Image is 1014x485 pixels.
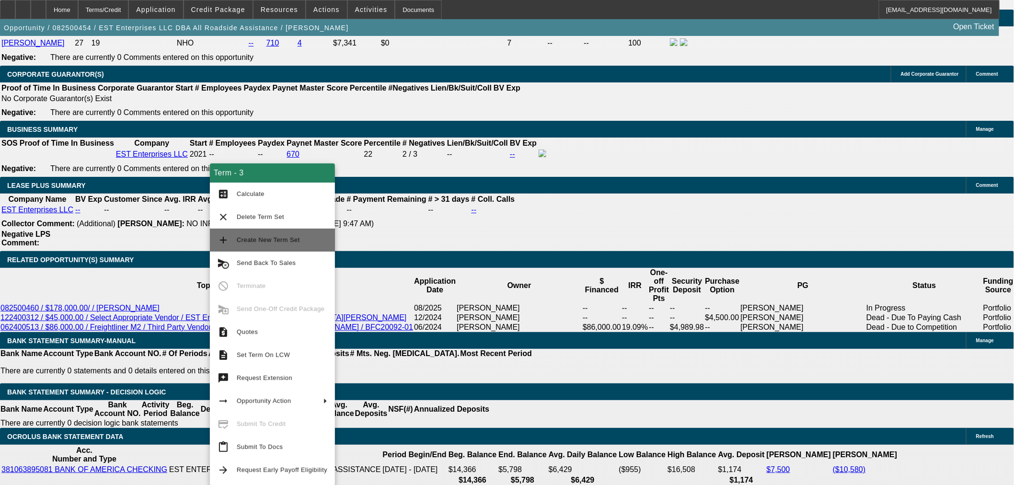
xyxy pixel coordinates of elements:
mat-icon: calculate [218,188,229,200]
a: EST Enterprises LLC [116,150,188,158]
img: linkedin-icon.png [680,38,688,46]
th: Activity Period [141,400,170,418]
td: $5,798 [498,465,547,474]
a: 082500460 / $178,000.00/ / [PERSON_NAME] [0,304,160,312]
img: facebook-icon.png [670,38,678,46]
b: Negative: [1,108,36,116]
b: Avg. IRR [164,195,196,203]
span: CORPORATE GUARANTOR(S) [7,70,104,78]
span: Comment [976,71,998,77]
button: Application [129,0,183,19]
b: # Employees [195,84,242,92]
span: There are currently 0 Comments entered on this opportunity [50,108,253,116]
a: -- [510,150,515,158]
button: Credit Package [184,0,253,19]
span: Resources [261,6,298,13]
th: $14,366 [448,475,497,485]
th: Bank Account NO. [94,400,141,418]
span: NO INFO/ NO DEAL BOOKED IN LP ([DATE] 9:47 AM) [186,219,374,228]
th: Account Type [43,400,94,418]
td: [PERSON_NAME] [456,323,582,332]
td: $6,429 [548,465,618,474]
b: Paynet Master Score [273,84,348,92]
span: Quotes [237,328,258,335]
td: [DATE] - [DATE] [382,465,447,474]
td: -- [582,303,622,313]
td: [PERSON_NAME] [740,323,866,332]
td: [PERSON_NAME] [456,313,582,323]
b: #Negatives [389,84,429,92]
p: There are currently 0 statements and 0 details entered on this opportunity [0,367,532,375]
th: Avg. End Balance [208,349,274,358]
button: Resources [253,0,305,19]
th: Low Balance [618,446,666,464]
b: Negative: [1,164,36,173]
td: -- [428,205,470,215]
td: In Progress [866,303,983,313]
td: -- [164,205,196,215]
span: Comment [976,183,998,188]
mat-icon: add [218,234,229,246]
td: $1,174 [718,465,765,474]
th: [PERSON_NAME] [832,446,898,464]
th: Avg. Daily Balance [548,446,618,464]
a: 062400513 / $86,000.00 / Freightliner M2 / Third Party Vendor / EST Enterprises LLC / [PERSON_NAM... [0,323,413,331]
span: Activities [355,6,388,13]
th: [PERSON_NAME] [766,446,831,464]
td: ($955) [618,465,666,474]
td: -- [622,303,648,313]
td: -- [622,313,648,323]
a: [PERSON_NAME] [1,39,65,47]
a: -- [75,206,81,214]
th: Funding Source [983,268,1014,303]
span: Submit To Docs [237,443,283,450]
mat-icon: cancel_schedule_send [218,257,229,269]
td: 2021 [189,149,207,160]
b: Start [175,84,193,92]
span: BANK STATEMENT SUMMARY-MANUAL [7,337,136,345]
td: [PERSON_NAME] [740,303,866,313]
b: Lien/Bk/Suit/Coll [431,84,492,92]
td: 19 [91,38,175,48]
th: $6,429 [548,475,618,485]
span: Request Extension [237,374,292,381]
b: # Employees [209,139,256,147]
th: Avg. Deposits [355,400,388,418]
th: Purchase Option [704,268,740,303]
b: [PERSON_NAME]: [117,219,184,228]
div: 22 [364,150,401,159]
th: Annualized Deposits [414,400,490,418]
b: Avg. One-Off Ptofit Pts. [198,195,283,203]
th: High Balance [667,446,716,464]
td: $4,989.98 [669,323,704,332]
span: Set Term On LCW [237,351,290,358]
span: RELATED OPPORTUNITY(S) SUMMARY [7,256,134,264]
td: 7 [507,38,546,48]
th: End. Balance [498,446,547,464]
th: IRR [622,268,648,303]
button: Activities [348,0,395,19]
div: 2 / 3 [403,150,445,159]
a: $7,500 [767,465,790,473]
td: -- [669,313,704,323]
th: PG [740,268,866,303]
td: No Corporate Guarantor(s) Exist [1,94,525,104]
th: SOS [1,139,18,148]
td: -- [669,303,704,313]
mat-icon: clear [218,211,229,223]
b: Percentile [350,84,386,92]
th: $1,174 [718,475,765,485]
td: $4,500.00 [704,313,740,323]
a: -- [249,39,254,47]
th: Owner [456,268,582,303]
span: (Additional) [77,219,115,228]
td: -- [648,313,669,323]
th: Deposits [200,400,234,418]
td: -- [346,205,426,215]
th: Proof of Time In Business [19,139,115,148]
span: Actions [313,6,340,13]
b: BV Exp [510,139,537,147]
td: 06/2024 [414,323,456,332]
img: facebook-icon.png [539,150,546,157]
th: # Mts. Neg. [MEDICAL_DATA]. [350,349,460,358]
